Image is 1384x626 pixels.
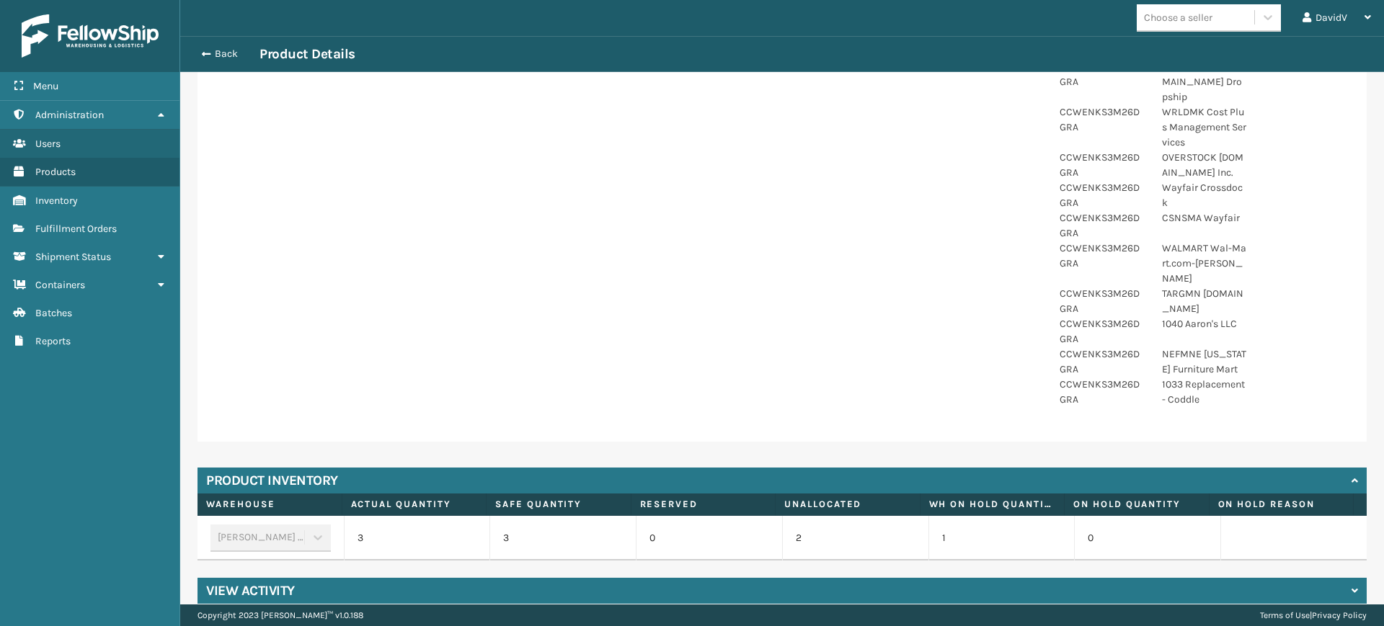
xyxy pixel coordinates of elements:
td: 3 [489,516,636,560]
p: CCWENKS3M26DGRA [1060,150,1145,180]
div: Choose a seller [1144,10,1212,25]
h4: Product Inventory [206,472,338,489]
span: Fulfillment Orders [35,223,117,235]
p: CCWENKS3M26DGRA [1060,346,1145,377]
p: NEFMNE [US_STATE] Furniture Mart [1162,346,1247,377]
p: CCWENKS3M26DGRA [1060,59,1145,89]
label: Safe Quantity [495,498,622,511]
label: On Hold Quantity [1073,498,1200,511]
span: Menu [33,80,58,92]
td: 3 [344,516,490,560]
td: 0 [1074,516,1220,560]
h3: Product Details [259,45,355,63]
p: CCWENKS3M26DGRA [1060,104,1145,135]
span: Products [35,166,76,178]
p: CCWENKS3M26DGRA [1060,377,1145,407]
p: WALMART Wal-Mart.com-[PERSON_NAME] [1162,241,1247,286]
span: Users [35,138,61,150]
p: TARGMN [DOMAIN_NAME] [1162,286,1247,316]
span: Inventory [35,194,78,207]
p: WRLDMK Cost Plus Management Services [1162,104,1247,150]
p: CCWENKS3M26DGRA [1060,286,1145,316]
label: On Hold Reason [1218,498,1345,511]
button: Back [193,48,259,61]
td: 1 [928,516,1075,560]
p: CCWENKS3M26DGRA [1060,241,1145,271]
p: 1040 Aaron's LLC [1162,316,1247,331]
span: Containers [35,279,85,291]
p: OVERSTOCK [DOMAIN_NAME] Inc. [1162,150,1247,180]
p: CSNSMA Wayfair [1162,210,1247,225]
td: 2 [782,516,928,560]
a: Privacy Policy [1312,610,1367,620]
p: 1033 Replacement - Coddle [1162,377,1247,407]
label: Unallocated [784,498,911,511]
a: Terms of Use [1260,610,1310,620]
label: Reserved [640,498,767,511]
span: Administration [35,109,104,121]
p: 0 [649,531,769,545]
p: CCWENKS3M26DGRA [1060,316,1145,346]
label: Warehouse [206,498,333,511]
label: WH On hold quantity [929,498,1056,511]
label: Actual Quantity [351,498,478,511]
span: Reports [35,335,71,347]
span: Batches [35,307,72,319]
p: Copyright 2023 [PERSON_NAME]™ v 1.0.188 [198,604,363,626]
p: AMAZOWA-DS [DOMAIN_NAME] Dropship [1162,59,1247,104]
p: CCWENKS3M26DGRA [1060,210,1145,241]
p: Wayfair Crossdock [1162,180,1247,210]
div: | [1260,604,1367,626]
h4: View Activity [206,582,295,599]
span: Shipment Status [35,251,111,263]
p: CCWENKS3M26DGRA [1060,180,1145,210]
img: logo [22,14,159,58]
